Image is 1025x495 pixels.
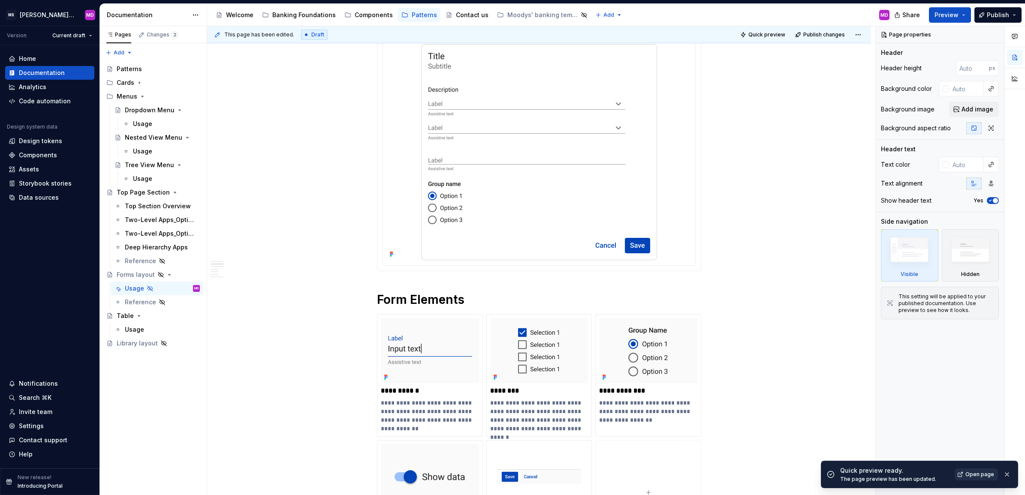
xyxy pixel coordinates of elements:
a: Banking Foundations [259,8,339,22]
div: Menus [103,90,203,103]
a: Settings [5,419,94,433]
div: Background aspect ratio [881,124,951,132]
input: Auto [949,81,984,96]
a: Library layout [103,336,203,350]
div: Show header text [881,196,932,205]
span: Share [902,11,920,19]
a: Forms layout [103,268,203,282]
div: Contact support [19,436,67,444]
a: Analytics [5,80,94,94]
div: Cards [117,78,134,87]
span: Draft [311,31,324,38]
div: Settings [19,422,44,430]
button: Search ⌘K [5,391,94,405]
div: Patterns [117,65,142,73]
a: Nested View Menu [111,131,203,144]
div: Top Page Section [117,188,170,197]
div: Usage [125,284,144,293]
a: Assets [5,162,94,176]
div: Analytics [19,83,46,91]
div: Top Section Overview [125,202,191,210]
span: Add [114,49,124,56]
button: Add [103,47,135,59]
a: Welcome [212,8,257,22]
div: Documentation [107,11,188,19]
a: Two-Level Apps_Option 2 [111,227,203,240]
div: Components [355,11,393,19]
div: Storybook stories [19,179,72,188]
div: [PERSON_NAME] Banking Fusion Design System [20,11,75,19]
a: Data sources [5,191,94,204]
div: Header text [881,145,916,153]
a: Open page [955,468,998,480]
a: Two-Level Apps_Option 1 [111,213,203,227]
div: Code automation [19,97,71,105]
div: Search ⌘K [19,393,51,402]
div: Design system data [7,123,57,130]
a: Usage [119,172,203,186]
div: This setting will be applied to your published documentation. Use preview to see how it looks. [898,293,993,314]
div: Dropdown Menu [125,106,175,114]
div: Two-Level Apps_Option 2 [125,229,196,238]
div: Background image [881,105,935,114]
div: Components [19,151,57,159]
p: px [989,65,995,72]
a: Top Page Section [103,186,203,199]
div: Home [19,54,36,63]
div: Visible [881,229,938,282]
div: Assets [19,165,39,174]
p: Introducing Portal [18,483,63,489]
a: UsageMD [111,282,203,295]
a: Contact us [442,8,492,22]
button: Publish [974,7,1022,23]
a: Patterns [398,8,440,22]
label: Yes [974,197,983,204]
div: Patterns [412,11,437,19]
div: Header height [881,64,922,72]
div: Help [19,450,33,459]
button: Contact support [5,433,94,447]
div: Contact us [456,11,488,19]
h1: Form Elements [377,292,701,307]
div: Usage [125,325,144,334]
div: Two-Level Apps_Option 1 [125,216,196,224]
div: Moodys' banking template [507,11,578,19]
div: Page tree [212,6,591,24]
button: MB[PERSON_NAME] Banking Fusion Design SystemMD [2,6,98,24]
div: Library layout [117,339,158,348]
a: Code automation [5,94,94,108]
div: Hidden [961,271,980,278]
button: Notifications [5,377,94,390]
div: Nested View Menu [125,133,182,142]
div: Documentation [19,69,65,77]
button: Quick preview [738,29,789,41]
div: Reference [125,298,156,306]
div: Pages [106,31,131,38]
div: Usage [133,147,152,156]
span: Quick preview [748,31,785,38]
a: Reference [111,254,203,268]
a: Usage [119,117,203,131]
a: Components [5,148,94,162]
div: Menus [117,92,137,101]
div: Deep Hierarchy Apps [125,243,188,252]
a: Patterns [103,62,203,76]
a: Tree View Menu [111,158,203,172]
span: Add [603,12,614,18]
div: Text color [881,160,910,169]
div: Usage [133,120,152,128]
span: Add image [962,105,993,114]
span: This page has been edited. [224,31,294,38]
a: Home [5,52,94,66]
div: Tree View Menu [125,161,174,169]
a: Storybook stories [5,177,94,190]
button: Add image [949,102,999,117]
div: MD [880,12,888,18]
span: Publish [987,11,1009,19]
span: Current draft [52,32,85,39]
a: Documentation [5,66,94,80]
div: Data sources [19,193,59,202]
a: Deep Hierarchy Apps [111,240,203,254]
p: New release! [18,474,51,481]
a: Moodys' banking template [494,8,591,22]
